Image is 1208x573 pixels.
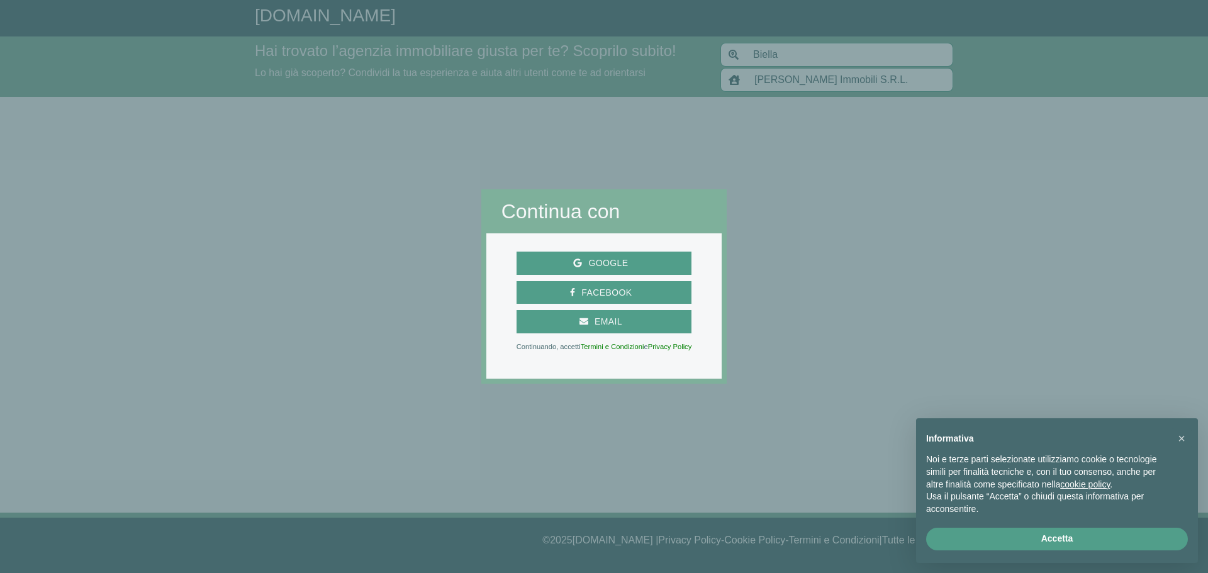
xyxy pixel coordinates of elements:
[588,314,629,330] span: Email
[517,310,692,333] button: Email
[517,343,692,350] p: Continuando, accetti e
[581,343,644,350] a: Termini e Condizioni
[926,528,1188,550] button: Accetta
[926,453,1168,491] p: Noi e terze parti selezionate utilizziamo cookie o tecnologie simili per finalità tecniche e, con...
[582,255,634,271] span: Google
[1178,431,1185,445] span: ×
[926,491,1168,515] p: Usa il pulsante “Accetta” o chiudi questa informativa per acconsentire.
[575,285,638,301] span: Facebook
[648,343,692,350] a: Privacy Policy
[517,281,692,304] button: Facebook
[501,199,707,223] h2: Continua con
[926,433,1168,444] h2: Informativa
[517,252,692,275] button: Google
[1060,479,1110,489] a: cookie policy - il link si apre in una nuova scheda
[1172,428,1192,448] button: Chiudi questa informativa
